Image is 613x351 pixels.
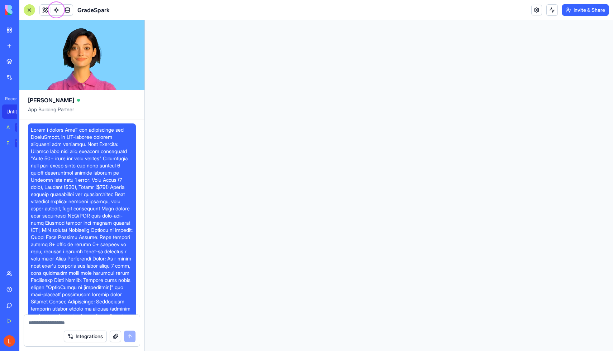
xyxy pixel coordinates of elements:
a: AI Logo GeneratorTRY [2,120,31,135]
span: App Building Partner [28,106,136,119]
span: GradeSpark [77,6,110,14]
div: Untitled App [6,108,27,115]
button: Invite & Share [562,4,609,16]
img: ACg8ocJDAk7Uv6e02HwimIHL9u0Vc-hzfr21gajVU0OUInPoQcqo1A=s96-c [4,335,15,347]
span: Recent [2,96,17,102]
button: Integrations [64,331,107,342]
span: [PERSON_NAME] [28,96,74,104]
div: TRY [15,123,27,132]
img: logo [5,5,49,15]
div: Feedback Form [6,140,10,147]
a: Feedback FormTRY [2,136,31,150]
div: TRY [15,139,27,147]
div: AI Logo Generator [6,124,10,131]
a: Untitled App [2,104,31,119]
